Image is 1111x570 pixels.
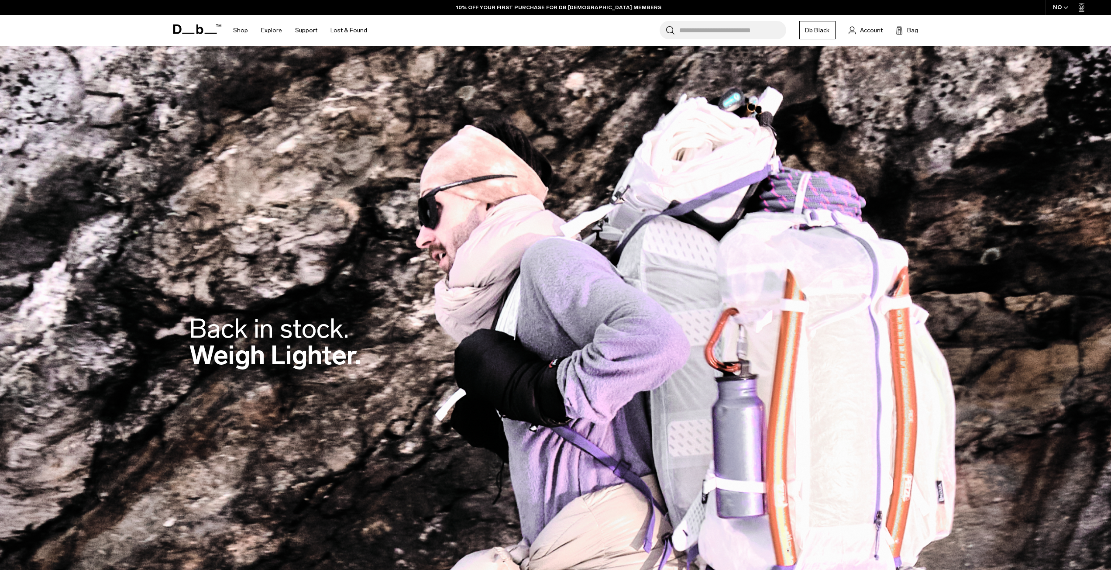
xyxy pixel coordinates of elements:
[189,313,349,345] span: Back in stock.
[233,15,248,46] a: Shop
[860,26,883,35] span: Account
[189,315,361,369] h2: Weigh Lighter.
[849,25,883,35] a: Account
[896,25,918,35] button: Bag
[907,26,918,35] span: Bag
[330,15,367,46] a: Lost & Found
[261,15,282,46] a: Explore
[456,3,661,11] a: 10% OFF YOUR FIRST PURCHASE FOR DB [DEMOGRAPHIC_DATA] MEMBERS
[295,15,317,46] a: Support
[799,21,836,39] a: Db Black
[227,15,374,46] nav: Main Navigation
